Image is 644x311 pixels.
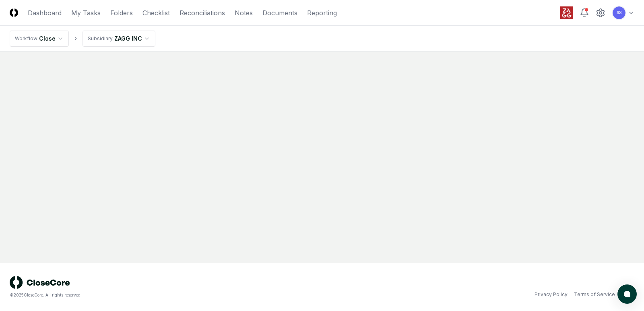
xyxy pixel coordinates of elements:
a: Folders [110,8,133,18]
a: My Tasks [71,8,101,18]
a: Privacy Policy [535,291,568,298]
div: © 2025 CloseCore. All rights reserved. [10,292,322,298]
button: atlas-launcher [617,284,637,304]
button: SS [612,6,626,20]
div: Workflow [15,35,37,42]
img: logo [10,276,70,289]
div: Subsidiary [88,35,113,42]
span: SS [617,10,621,16]
a: Reconciliations [180,8,225,18]
a: Notes [235,8,253,18]
img: ZAGG logo [560,6,573,19]
a: Terms of Service [574,291,615,298]
nav: breadcrumb [10,31,155,47]
a: Reporting [307,8,337,18]
a: Checklist [142,8,170,18]
a: Documents [262,8,297,18]
a: Dashboard [28,8,62,18]
img: Logo [10,8,18,17]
